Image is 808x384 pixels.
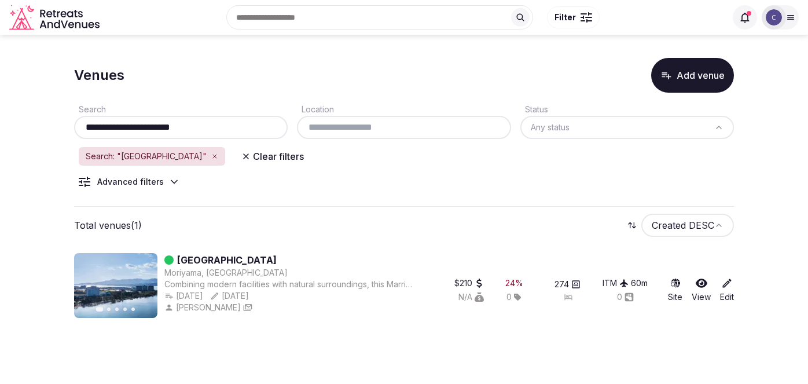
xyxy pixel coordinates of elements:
div: 24 % [505,277,523,289]
button: [PERSON_NAME] [164,302,241,313]
a: Visit the homepage [9,5,102,31]
span: Filter [554,12,576,23]
label: Location [297,104,334,114]
a: Site [668,277,682,303]
span: Search: "[GEOGRAPHIC_DATA]" [86,151,207,162]
button: 24% [505,277,523,289]
span: 274 [554,279,569,290]
button: Go to slide 5 [131,308,135,311]
img: Featured image for Lake Biwa Marriott Hotel [74,253,157,318]
p: Total venues (1) [74,219,142,232]
span: [PERSON_NAME] [176,302,241,313]
button: Filter [547,6,600,28]
div: 60 m [631,277,648,289]
button: Add venue [651,58,734,93]
button: Go to slide 4 [123,308,127,311]
a: View [692,277,711,303]
div: Combining modern facilities with natural surroundings, this Marriott property is excellent for la... [164,279,417,290]
a: [GEOGRAPHIC_DATA] [177,253,277,267]
button: Clear filters [234,146,311,167]
button: Moriyama, [GEOGRAPHIC_DATA] [164,267,288,279]
button: [DATE] [164,290,203,302]
button: 60m [631,277,648,289]
button: N/A [458,291,484,303]
span: 0 [506,291,512,303]
label: Status [520,104,548,114]
button: Go to slide 3 [115,308,119,311]
label: Search [74,104,106,114]
button: [DATE] [210,290,249,302]
button: 274 [554,279,581,290]
button: Go to slide 2 [107,308,111,311]
img: Catherine Mesina [766,9,782,25]
button: 0 [617,291,634,303]
h1: Venues [74,65,124,85]
button: $210 [454,277,484,289]
button: ITM [603,277,629,289]
svg: Retreats and Venues company logo [9,5,102,31]
a: Edit [720,277,734,303]
button: Go to slide 1 [96,307,104,312]
div: Advanced filters [97,176,164,188]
